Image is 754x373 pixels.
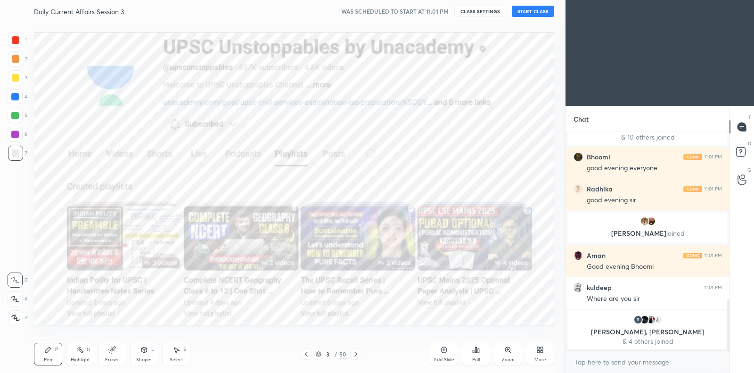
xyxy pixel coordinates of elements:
div: Z [8,310,28,325]
div: 11:01 PM [704,186,722,192]
div: grid [566,132,729,351]
div: Add Slide [434,357,454,362]
img: 5ff529367f3b43b2a783fbbe6eaf8e7d.jpg [574,184,583,194]
div: P [55,347,58,352]
h4: Daily Current Affairs Session 3 [34,7,124,16]
div: Good evening Bhoomi [587,262,722,272]
div: good evening everyone [587,164,722,173]
div: 11:01 PM [704,154,722,160]
h6: Bhoomi [587,153,610,161]
img: 27593aa4db574d6db1ca7313efc4596c.jpg [574,251,583,260]
p: [PERSON_NAME] [574,230,721,237]
img: iconic-light.a09c19a4.png [683,154,702,160]
div: More [534,357,546,362]
p: T [748,114,751,121]
div: / [335,351,337,357]
div: 4 [653,315,663,324]
img: iconic-light.a09c19a4.png [683,186,702,192]
div: X [8,291,28,307]
img: e1b3114de1a5452d822092321af96955.png [640,315,649,324]
div: 3 [323,351,333,357]
h6: Aman [587,251,606,260]
img: 988e225edebd4a1abae99cf66257f92e.jpg [574,152,583,162]
p: & 10 others joined [574,133,721,141]
img: 850a20f6e7cd413eba3ef11957017318.jpg [647,315,656,324]
button: CLASS SETTINGS [454,6,506,17]
p: Chat [566,107,596,132]
div: Highlight [71,357,90,362]
div: Where are you sir [587,294,722,304]
p: D [748,140,751,147]
div: good evening sir [587,196,722,205]
p: & 4 others joined [574,338,721,345]
div: L [151,347,154,352]
p: [PERSON_NAME], [PERSON_NAME] [574,328,721,336]
h6: Radhika [587,185,613,193]
button: START CLASS [512,6,554,17]
div: Select [170,357,183,362]
h5: WAS SCHEDULED TO START AT 11:01 PM [341,7,449,16]
div: 7 [8,146,27,161]
div: 11:01 PM [704,285,722,290]
div: 6 [8,127,27,142]
img: 0af4a5afb11743b1b7942b7d6b667005.33313344_3 [633,315,643,324]
img: 1727f9dfd44846e0a960d2f90c416b87.jpg [574,283,583,292]
h6: kuldeep [587,283,612,292]
div: S [183,347,186,352]
div: 3 [8,70,27,85]
div: Shapes [136,357,152,362]
img: 7436b6b245bc421da95a1b0f8741cef9.jpg [647,216,656,226]
div: Zoom [502,357,515,362]
div: Poll [472,357,480,362]
div: 1 [8,33,27,48]
p: G [747,166,751,174]
div: 5 [8,108,27,123]
div: 4 [8,89,27,104]
div: 11:01 PM [704,253,722,258]
div: Pen [44,357,52,362]
div: H [87,347,90,352]
div: Eraser [105,357,119,362]
div: 50 [339,350,346,358]
img: iconic-light.a09c19a4.png [683,253,702,258]
img: b7c15043aa5d45bbb20e0dcb3d80c232.jpg [640,216,649,226]
span: joined [666,229,685,238]
div: C [8,273,28,288]
div: 2 [8,51,27,66]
